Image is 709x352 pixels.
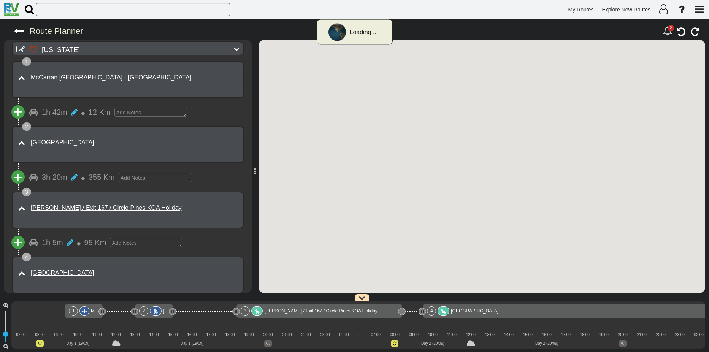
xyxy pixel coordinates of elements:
[240,331,259,338] div: 19:00
[423,331,442,338] div: 10:00
[689,331,708,338] div: 02:00
[125,337,144,344] div: |
[163,331,182,338] div: 15:00
[89,173,115,181] span: 355 Km
[565,2,597,17] a: My Routes
[240,337,259,344] div: |
[423,337,442,344] div: |
[537,337,556,344] div: |
[480,331,499,338] div: 13:00
[69,306,78,316] div: 1
[106,331,125,338] div: 12:00
[42,46,80,54] span: [US_STATE]
[651,337,670,344] div: |
[11,236,25,249] button: +
[22,122,31,131] div: 2
[42,172,67,183] div: 3h 20m
[12,61,244,98] div: 1 McCarran [GEOGRAPHIC_DATA] - [GEOGRAPHIC_DATA]
[594,337,613,344] div: |
[670,337,689,344] div: |
[163,308,211,314] span: [GEOGRAPHIC_DATA]
[31,139,94,146] a: [GEOGRAPHIC_DATA]
[598,2,654,17] a: Explore New Routes
[220,331,240,338] div: 18:00
[30,26,83,36] sapn: Route Planner
[42,237,63,248] div: 1h 5m
[278,331,297,338] div: 21:00
[632,337,651,344] div: |
[537,331,556,338] div: 16:00
[84,238,106,247] span: 95 Km
[259,331,278,338] div: 20:00
[442,337,461,344] div: |
[42,107,67,118] div: 1h 42m
[404,331,423,338] div: 09:00
[499,337,518,344] div: |
[14,169,22,185] span: +
[632,331,651,338] div: 21:00
[30,337,49,344] div: |
[49,331,68,338] div: 09:00
[91,308,211,314] span: McCarran [GEOGRAPHIC_DATA] - [GEOGRAPHIC_DATA]
[461,331,480,338] div: 12:00
[163,337,182,344] div: |
[366,337,385,344] div: |
[556,331,575,338] div: 17:00
[12,192,244,228] div: 3 [PERSON_NAME] / Exit 167 / Circle Pines KOA Holiday
[89,108,111,116] span: 12 Km
[556,337,575,344] div: |
[12,126,244,163] div: 2 [GEOGRAPHIC_DATA]
[354,331,366,338] div: ...
[335,337,354,344] div: |
[350,28,378,37] div: Loading ...
[535,341,558,346] span: Day 2 (20/09)
[278,337,297,344] div: |
[613,331,632,338] div: 20:00
[668,25,674,31] div: 2
[568,6,594,13] span: My Routes
[14,103,22,120] span: +
[22,253,31,261] div: 4
[316,331,335,338] div: 23:00
[602,6,650,13] span: Explore New Routes
[575,331,594,338] div: 18:00
[13,167,243,188] div: + 3h 20m 355 Km
[518,331,537,338] div: 15:00
[87,331,106,338] div: 11:00
[575,337,594,344] div: |
[264,308,377,314] span: [PERSON_NAME] / Exit 167 / Circle Pines KOA Holiday
[182,331,201,338] div: 16:00
[613,337,632,344] div: |
[201,331,220,338] div: 17:00
[427,306,436,316] div: 4
[499,331,518,338] div: 14:00
[316,337,335,344] div: |
[182,337,201,344] div: |
[594,331,613,338] div: 19:00
[335,331,354,338] div: 02:00
[49,337,68,344] div: |
[461,337,480,344] div: |
[22,188,31,196] div: 3
[31,74,191,81] a: McCarran [GEOGRAPHIC_DATA] - [GEOGRAPHIC_DATA]
[404,337,423,344] div: |
[651,331,670,338] div: 22:00
[11,331,30,338] div: 07:00
[106,337,125,344] div: |
[241,306,250,316] div: 3
[259,337,278,344] div: |
[442,331,461,338] div: 11:00
[139,306,148,316] div: 2
[30,331,49,338] div: 08:00
[451,308,498,314] span: [GEOGRAPHIC_DATA]
[31,270,94,276] a: [GEOGRAPHIC_DATA]
[11,337,30,344] div: |
[13,102,243,123] div: + 1h 42m 12 Km
[297,331,316,338] div: 22:00
[297,337,316,344] div: |
[4,3,19,16] img: RvPlanetLogo.png
[68,337,87,344] div: |
[181,341,204,346] span: Day 1 (19/09)
[11,105,25,119] button: +
[421,341,444,346] span: Day 2 (20/09)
